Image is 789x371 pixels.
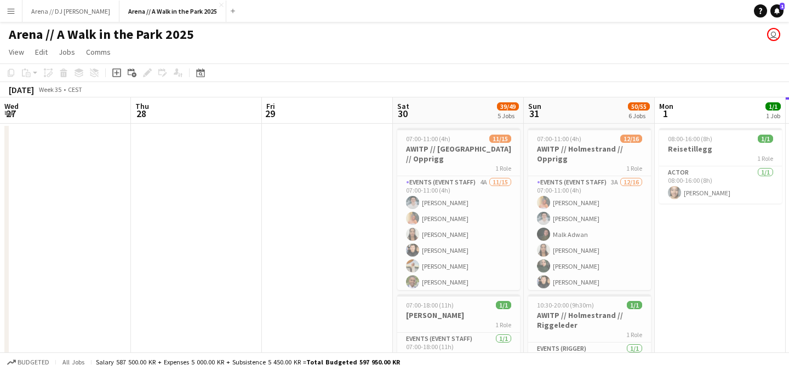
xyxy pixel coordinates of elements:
[628,112,649,120] div: 6 Jobs
[498,112,518,120] div: 5 Jobs
[767,28,780,41] app-user-avatar: Viktoria Svenskerud
[22,1,119,22] button: Arena // DJ [PERSON_NAME]
[659,128,782,204] app-job-card: 08:00-16:00 (8h)1/1Reisetillegg1 RoleActor1/108:00-16:00 (8h)[PERSON_NAME]
[620,135,642,143] span: 12/16
[406,301,454,309] span: 07:00-18:00 (11h)
[18,358,49,366] span: Budgeted
[528,144,651,164] h3: AWITP // Holmestrand // Opprigg
[4,101,19,111] span: Wed
[31,45,52,59] a: Edit
[528,128,651,290] app-job-card: 07:00-11:00 (4h)12/16AWITP // Holmestrand // Opprigg1 RoleEvents (Event Staff)3A12/1607:00-11:00 ...
[306,358,400,366] span: Total Budgeted 597 950.00 KR
[627,301,642,309] span: 1/1
[537,135,581,143] span: 07:00-11:00 (4h)
[489,135,511,143] span: 11/15
[659,144,782,154] h3: Reisetillegg
[397,310,520,320] h3: [PERSON_NAME]
[397,128,520,290] app-job-card: 07:00-11:00 (4h)11/15AWITP // [GEOGRAPHIC_DATA] // Opprigg1 RoleEvents (Event Staff)4A11/1507:00-...
[266,101,275,111] span: Fri
[658,107,673,120] span: 1
[495,321,511,329] span: 1 Role
[68,85,82,94] div: CEST
[396,107,409,120] span: 30
[528,101,541,111] span: Sun
[496,301,511,309] span: 1/1
[265,107,275,120] span: 29
[9,84,34,95] div: [DATE]
[528,310,651,330] h3: AWITP // Holmestrand // Riggeleder
[4,45,28,59] a: View
[397,144,520,164] h3: AWITP // [GEOGRAPHIC_DATA] // Opprigg
[35,47,48,57] span: Edit
[9,47,24,57] span: View
[668,135,712,143] span: 08:00-16:00 (8h)
[770,4,784,18] a: 1
[60,358,87,366] span: All jobs
[765,102,781,111] span: 1/1
[135,101,149,111] span: Thu
[82,45,115,59] a: Comms
[36,85,64,94] span: Week 35
[766,112,780,120] div: 1 Job
[659,166,782,204] app-card-role: Actor1/108:00-16:00 (8h)[PERSON_NAME]
[626,164,642,172] span: 1 Role
[9,26,194,43] h1: Arena // A Walk in the Park 2025
[3,107,19,120] span: 27
[659,101,673,111] span: Mon
[628,102,650,111] span: 50/55
[5,356,51,368] button: Budgeted
[780,3,785,10] span: 1
[397,294,520,370] app-job-card: 07:00-18:00 (11h)1/1[PERSON_NAME]1 RoleEvents (Event Staff)1/107:00-18:00 (11h)[PERSON_NAME]
[134,107,149,120] span: 28
[397,101,409,111] span: Sat
[96,358,400,366] div: Salary 587 500.00 KR + Expenses 5 000.00 KR + Subsistence 5 450.00 KR =
[86,47,111,57] span: Comms
[495,164,511,172] span: 1 Role
[397,333,520,370] app-card-role: Events (Event Staff)1/107:00-18:00 (11h)[PERSON_NAME]
[406,135,450,143] span: 07:00-11:00 (4h)
[537,301,594,309] span: 10:30-20:00 (9h30m)
[497,102,519,111] span: 39/49
[59,47,75,57] span: Jobs
[757,154,773,163] span: 1 Role
[119,1,226,22] button: Arena // A Walk in the Park 2025
[54,45,79,59] a: Jobs
[626,331,642,339] span: 1 Role
[527,107,541,120] span: 31
[758,135,773,143] span: 1/1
